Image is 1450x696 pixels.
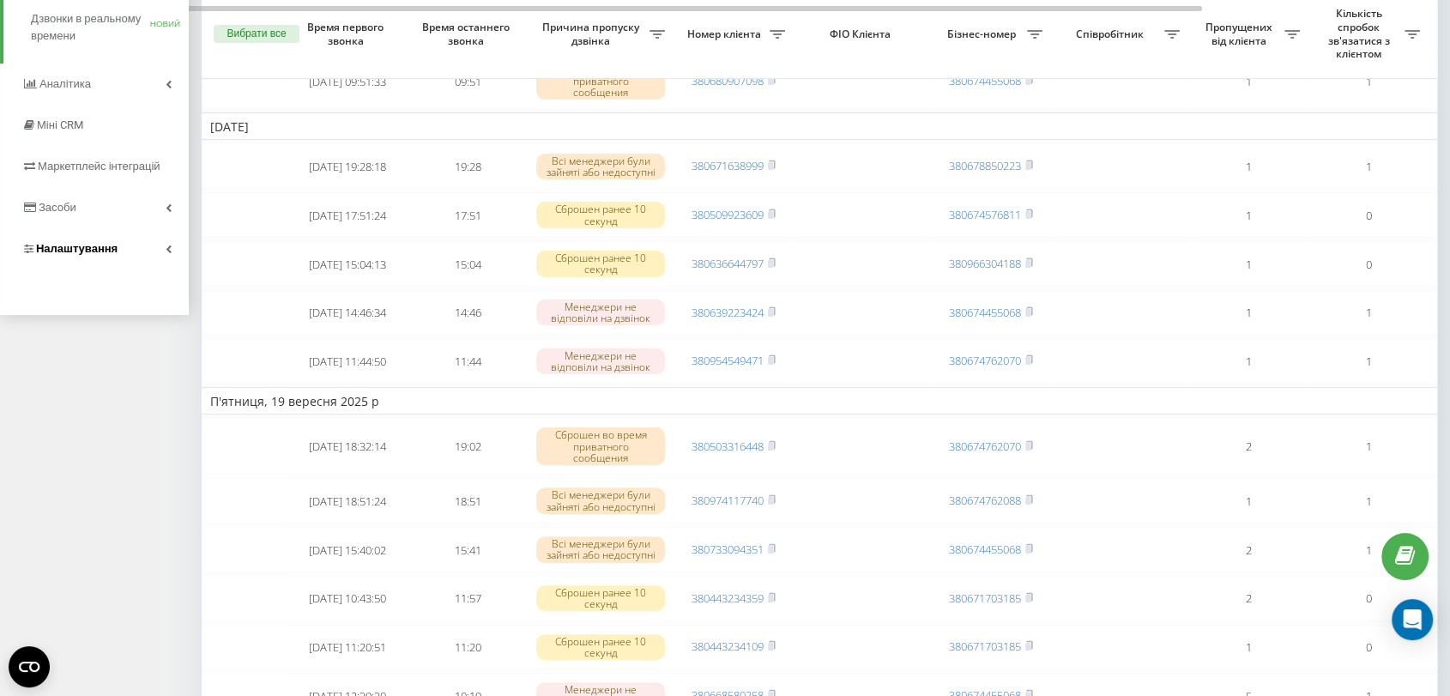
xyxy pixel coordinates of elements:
font: НОВИЙ [150,19,180,28]
font: Засоби [39,201,76,214]
font: Маркетплейс інтеграцій [38,160,160,172]
a: 380974117740 [692,493,764,508]
font: 0 [1366,639,1372,655]
font: 2 [1246,542,1252,558]
font: [DATE] 11:44:50 [309,354,386,369]
font: [DATE] 17:51:24 [309,208,386,223]
font: Менеджери не відповіли на дзвінок [551,348,650,374]
a: 380636644797 [692,256,764,271]
font: Всі менеджери були зайняті або недоступні [547,487,656,513]
font: [DATE] 18:32:14 [309,439,386,455]
font: 14:46 [455,305,481,320]
a: 380443234109 [692,639,764,654]
font: 1 [1246,354,1252,369]
font: 380674455068 [949,542,1021,557]
a: 380671703185 [949,590,1021,606]
a: Дзвонки в реальному времениНОВИЙ [31,3,189,51]
font: 0 [1366,208,1372,223]
font: Сброшен ранее 10 секунд [555,634,646,660]
a: 380674762070 [949,353,1021,368]
font: 15:41 [455,542,481,558]
font: 1 [1366,305,1372,320]
font: 1 [1246,208,1252,223]
font: 380671638999 [692,158,764,173]
font: Номер клієнта [687,27,761,41]
font: [DATE] 09:51:33 [309,74,386,89]
font: Пропущених від клієнта [1205,20,1272,48]
a: 380503316448 [692,439,764,454]
font: [DATE] 11:20:51 [309,639,386,655]
a: 380443234359 [692,590,764,606]
font: Кількість спробок зв'язатися з клієнтом [1328,6,1390,61]
font: 19:02 [455,439,481,455]
a: 380954549471 [692,353,764,368]
font: Сброшен во время приватного сообщения [555,427,647,464]
font: Вибрати все [227,27,286,39]
a: 380509923609 [692,207,764,222]
a: 380674762088 [949,493,1021,508]
font: 11:44 [455,354,481,369]
font: 380671703185 [949,639,1021,654]
font: 2 [1246,590,1252,606]
font: П'ятниця, 19 вересня 2025 р [210,393,379,409]
a: 380639223424 [692,305,764,320]
font: 11:20 [455,639,481,655]
font: 1 [1246,639,1252,655]
font: 1 [1246,305,1252,320]
font: Бізнес-номер [947,27,1016,41]
font: ФІО Клієнта [830,27,891,41]
div: Відкрити Intercom Messenger [1392,599,1433,640]
font: [DATE] 15:40:02 [309,542,386,558]
font: [DATE] 10:43:50 [309,590,386,606]
font: Всі менеджери були зайняті або недоступні [547,154,656,179]
font: Сброшен ранее 10 секунд [555,585,646,611]
font: 0 [1366,257,1372,272]
a: 380966304188 [949,256,1021,271]
a: 380674455068 [949,73,1021,88]
font: 19:28 [455,159,481,174]
font: 15:04 [455,257,481,272]
font: 1 [1246,257,1252,272]
font: 380674576811 [949,207,1021,222]
font: Причина пропуску дзвінка [542,20,639,48]
font: 1 [1246,74,1252,89]
font: 1 [1246,159,1252,174]
font: [DATE] 15:04:13 [309,257,386,272]
font: 1 [1366,159,1372,174]
a: 380674762070 [949,439,1021,454]
font: Налаштування [36,242,118,255]
font: Міні CRM [37,118,83,131]
font: 1 [1366,542,1372,558]
font: 1 [1366,439,1372,455]
font: 1 [1246,493,1252,509]
font: Менеджери не відповіли на дзвінок [551,300,650,325]
a: 380733094351 [692,542,764,557]
font: 1 [1366,74,1372,89]
button: Вибрати все [214,25,299,44]
a: 380680907098 [692,73,764,88]
font: [DATE] 18:51:24 [309,493,386,509]
font: 1 [1366,493,1372,509]
font: [DATE] [210,118,249,135]
a: 380678850223 [949,158,1021,173]
font: [DATE] 14:46:34 [309,305,386,320]
font: 2 [1246,439,1252,455]
font: Аналітика [39,77,91,90]
font: Сброшен ранее 10 секунд [555,251,646,276]
a: 380674455068 [949,305,1021,320]
font: 09:51 [455,74,481,89]
font: Співробітник [1076,27,1144,41]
